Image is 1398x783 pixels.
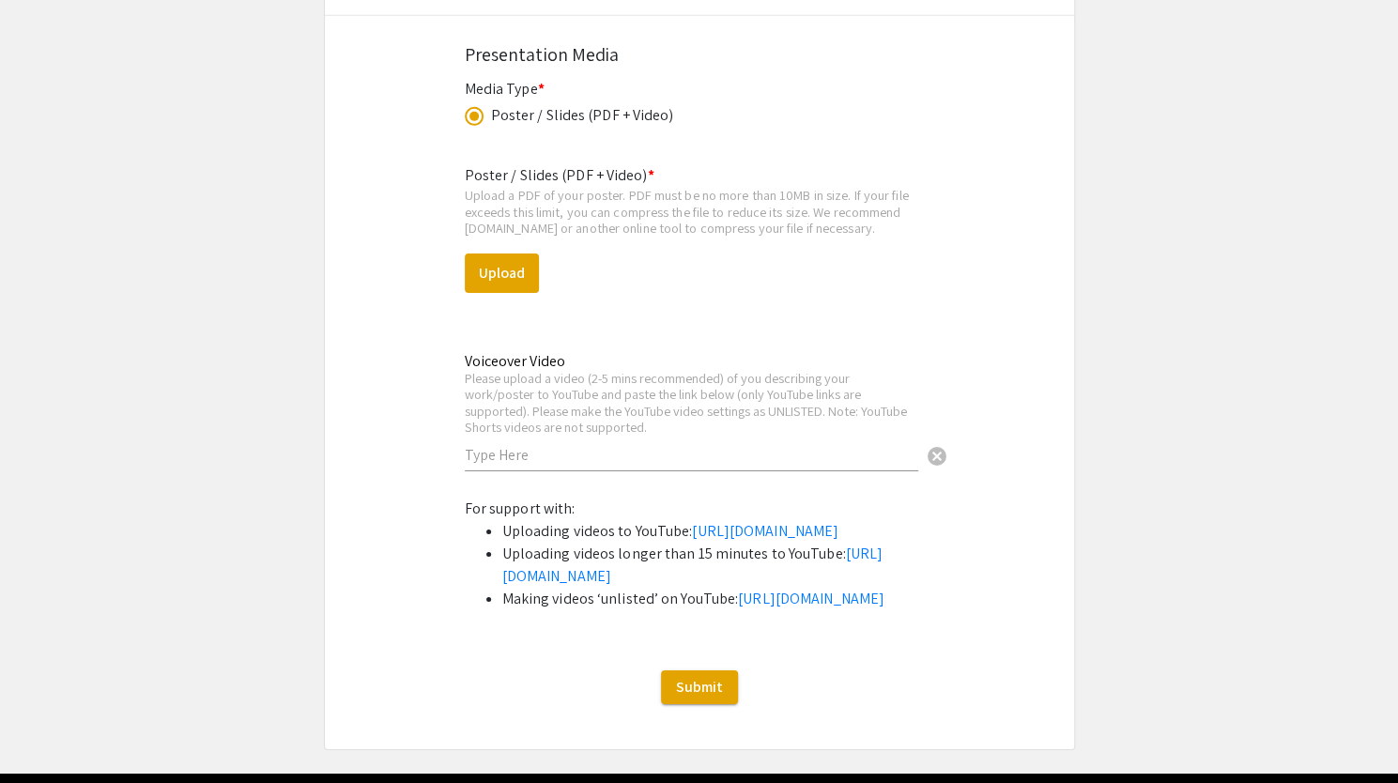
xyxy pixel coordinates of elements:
[738,589,884,608] a: [URL][DOMAIN_NAME]
[465,40,934,69] div: Presentation Media
[502,520,934,543] li: Uploading videos to YouTube:
[661,670,738,704] button: Submit
[465,187,934,237] div: Upload a PDF of your poster. PDF must be no more than 10MB in size. If your file exceeds this lim...
[502,543,934,588] li: Uploading videos longer than 15 minutes to YouTube:
[465,445,918,465] input: Type Here
[676,677,723,697] span: Submit
[692,521,838,541] a: [URL][DOMAIN_NAME]
[465,351,565,371] mat-label: Voiceover Video
[465,79,545,99] mat-label: Media Type
[491,104,674,127] div: Poster / Slides (PDF + Video)
[14,699,80,769] iframe: Chat
[465,165,654,185] mat-label: Poster / Slides (PDF + Video)
[465,370,918,436] div: Please upload a video (2-5 mins recommended) of you describing your work/poster to YouTube and pa...
[502,588,934,610] li: Making videos ‘unlisted’ on YouTube:
[502,544,883,586] a: [URL][DOMAIN_NAME]
[926,445,948,468] span: cancel
[465,499,576,518] span: For support with:
[465,253,539,293] button: Upload
[918,436,956,473] button: Clear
